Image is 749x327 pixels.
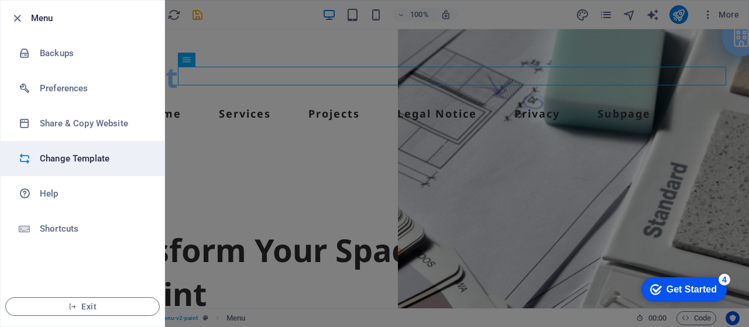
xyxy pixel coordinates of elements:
h6: Shortcuts [40,222,148,236]
div: Get Started [35,13,85,23]
div: Get Started 4 items remaining, 20% complete [9,6,95,30]
h6: Help [40,187,148,201]
span: Exit [15,302,150,311]
h6: Change Template [40,152,148,166]
h6: Menu [31,11,155,25]
button: Exit [5,297,160,316]
h6: Backups [40,46,148,60]
h6: Share & Copy Website [40,116,148,130]
a: Help [1,176,164,211]
h6: Preferences [40,81,148,95]
div: 4 [87,2,98,14]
